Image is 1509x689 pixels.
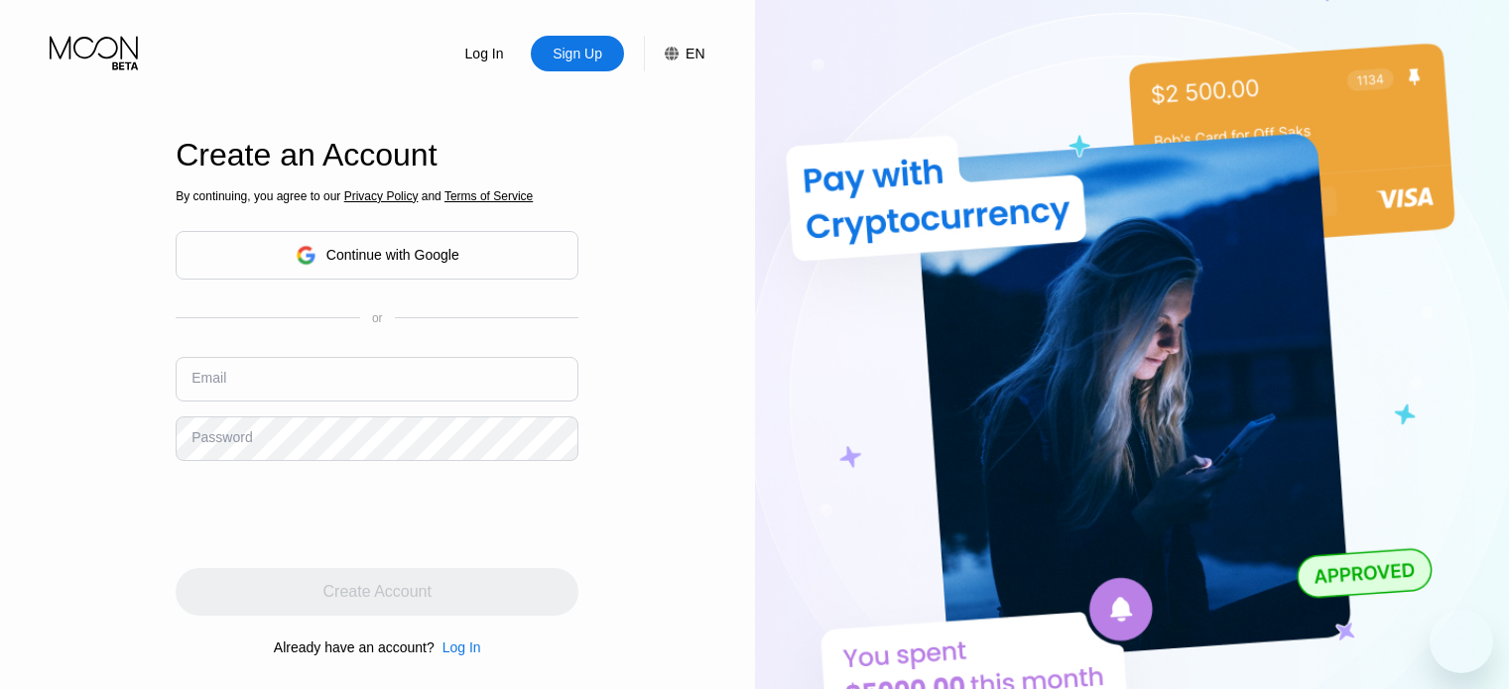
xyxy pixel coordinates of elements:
div: Sign Up [531,36,624,71]
div: Create an Account [176,137,578,173]
div: or [372,311,383,325]
div: By continuing, you agree to our [176,189,578,203]
span: Privacy Policy [344,189,419,203]
div: Already have an account? [274,639,435,655]
div: Log In [435,639,481,655]
iframe: reCAPTCHA [176,476,477,553]
iframe: Button to launch messaging window [1430,610,1493,673]
div: Continue with Google [176,231,578,280]
div: Email [191,370,226,386]
div: Log In [463,44,506,63]
div: EN [686,46,704,61]
div: Log In [438,36,531,71]
div: EN [644,36,704,71]
div: Sign Up [551,44,604,63]
div: Log In [442,639,481,655]
span: Terms of Service [444,189,533,203]
span: and [418,189,444,203]
div: Password [191,429,252,445]
div: Continue with Google [326,247,459,263]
